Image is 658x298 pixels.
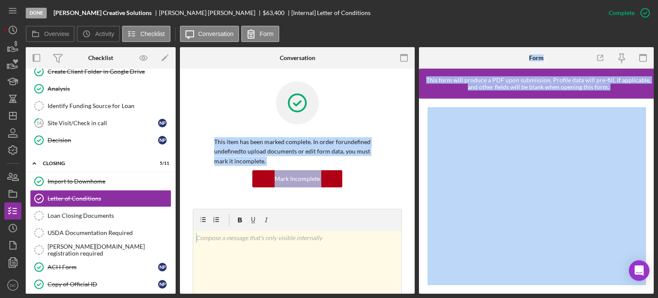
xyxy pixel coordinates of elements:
label: Conversation [198,30,234,37]
button: Conversation [180,26,239,42]
a: 14Site Visit/Check in callNP [30,114,171,132]
div: N P [158,119,167,127]
p: This item has been marked complete. In order for undefined undefined to upload documents or edit ... [214,137,380,166]
div: Checklist [88,54,113,61]
div: $63,400 [263,9,284,16]
button: Checklist [122,26,170,42]
div: USDA Documentation Required [48,229,171,236]
div: Decision [48,137,158,144]
button: DC [4,277,21,294]
div: N P [158,280,167,289]
label: Overview [44,30,69,37]
a: [PERSON_NAME][DOMAIN_NAME] registration required [30,241,171,259]
a: USDA Documentation Required [30,224,171,241]
button: Form [241,26,279,42]
div: Loan Closing Documents [48,212,171,219]
button: Complete [600,4,654,21]
button: Mark Incomplete [252,170,342,187]
div: N P [158,136,167,144]
div: Conversation [280,54,315,61]
label: Form [260,30,274,37]
div: Open Intercom Messenger [629,260,649,281]
div: [PERSON_NAME][DOMAIN_NAME] registration required [48,243,171,257]
a: Identify Funding Source for Loan [30,97,171,114]
button: Overview [26,26,75,42]
div: Done [26,8,47,18]
div: Site Visit/Check in call [48,120,158,126]
a: ACH FormNP [30,259,171,276]
div: [Internal] Letter of Conditions [291,9,371,16]
iframe: Lenderfit form [428,107,646,285]
a: Import to Downhome [30,173,171,190]
div: Analysis [48,85,171,92]
div: CLOSING [43,161,148,166]
div: Import to Downhome [48,178,171,185]
a: Create Client Folder in Google Drive [30,63,171,80]
a: Analysis [30,80,171,97]
text: DC [10,283,16,288]
tspan: 14 [36,120,42,126]
a: DecisionNP [30,132,171,149]
button: Activity [77,26,120,42]
div: N P [158,263,167,271]
div: Copy of Official ID [48,281,158,288]
div: Complete [609,4,634,21]
div: Create Client Folder in Google Drive [48,68,171,75]
div: ACH Form [48,264,158,271]
div: Mark Incomplete [275,170,320,187]
a: Letter of Conditions [30,190,171,207]
label: Activity [95,30,114,37]
div: Letter of Conditions [48,195,171,202]
div: 5 / 11 [154,161,169,166]
div: Identify Funding Source for Loan [48,102,171,109]
label: Checklist [141,30,165,37]
a: Copy of Official IDNP [30,276,171,293]
a: Loan Closing Documents [30,207,171,224]
div: [PERSON_NAME] [PERSON_NAME] [159,9,263,16]
div: Form [529,54,544,61]
div: This form will produce a PDF upon submission. Profile data will pre-fill, if applicable, and othe... [423,77,654,90]
b: [PERSON_NAME] Creative Solutions [54,9,152,16]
